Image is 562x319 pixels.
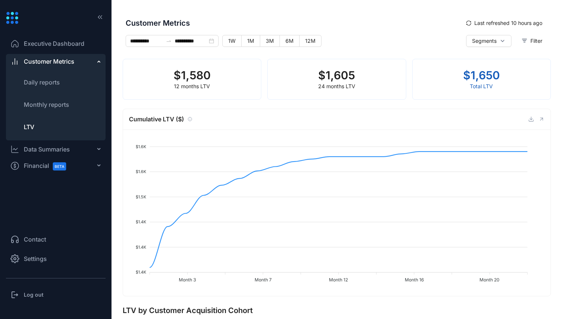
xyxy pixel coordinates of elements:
[461,17,548,29] button: syncLast refreshed 10 hours ago
[166,38,172,44] span: to
[472,37,497,45] span: Segments
[466,20,471,26] span: sync
[24,291,43,299] h3: Log out
[24,79,60,86] span: Daily reports
[24,235,46,244] span: Contact
[166,38,172,44] span: swap-right
[174,68,211,82] h2: $ 1,580
[136,245,146,250] tspan: $1.4K
[24,157,73,174] span: Financial
[474,19,542,27] span: Last refreshed 10 hours ago
[24,123,34,131] span: LTV
[305,38,316,44] span: 12M
[136,269,146,275] tspan: $1.4K
[136,144,146,149] tspan: $1.6K
[516,35,548,47] button: Filter
[126,17,461,29] span: Customer Metrics
[405,277,424,283] tspan: Month 16
[228,38,236,44] span: 1W
[247,38,254,44] span: 1M
[24,254,47,263] span: Settings
[179,277,196,283] tspan: Month 3
[24,145,70,154] div: Data Summaries
[24,39,84,48] span: Executive Dashboard
[318,68,355,82] h2: $ 1,605
[123,305,551,316] h4: LTV by Customer Acquisition Cohort
[466,35,511,47] button: Segments
[174,83,210,89] span: 12 months LTV
[470,83,493,89] span: Total LTV
[24,57,74,66] span: Customer Metrics
[318,83,355,89] span: 24 months LTV
[479,277,500,283] tspan: Month 20
[136,219,146,224] tspan: $1.4K
[285,38,294,44] span: 6M
[266,38,274,44] span: 3M
[255,277,272,283] tspan: Month 7
[136,194,146,200] tspan: $1.5K
[530,37,542,45] span: Filter
[24,101,69,108] span: Monthly reports
[329,277,348,283] tspan: Month 12
[463,68,500,82] h2: $ 1,650
[129,115,184,124] span: Cumulative LTV ($)
[53,162,66,170] span: BETA
[136,169,146,174] tspan: $1.6K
